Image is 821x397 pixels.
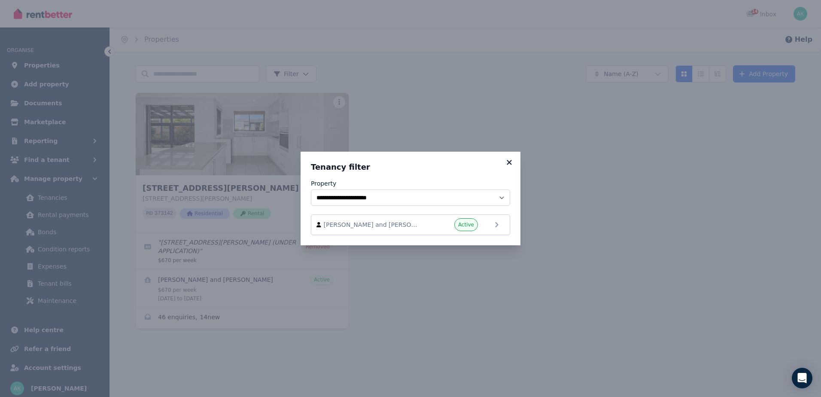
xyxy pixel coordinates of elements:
[311,214,510,235] a: [PERSON_NAME] and [PERSON_NAME]Active
[458,221,474,228] span: Active
[792,368,812,388] div: Open Intercom Messenger
[311,162,510,172] h3: Tenancy filter
[311,179,336,188] label: Property
[324,220,422,229] span: [PERSON_NAME] and [PERSON_NAME]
